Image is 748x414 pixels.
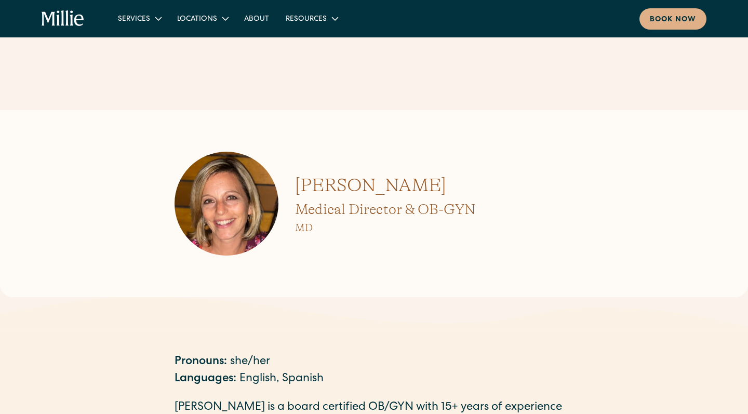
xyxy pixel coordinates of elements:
h2: Medical Director & OB-GYN [295,199,475,220]
h1: [PERSON_NAME] [295,171,475,199]
a: home [42,10,85,27]
h3: MD [295,220,475,236]
div: Locations [177,14,217,25]
div: Resources [286,14,327,25]
div: she/her [230,354,270,371]
div: Book now [650,15,696,25]
strong: Pronouns: [175,356,227,368]
strong: Languages: [175,373,236,385]
div: English, Spanish [239,371,324,388]
div: Resources [277,10,345,27]
a: Book now [639,8,706,30]
div: Services [118,14,150,25]
a: About [236,10,277,27]
div: Services [110,10,169,27]
img: Amy Kane profile photo [175,152,278,256]
div: Locations [169,10,236,27]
